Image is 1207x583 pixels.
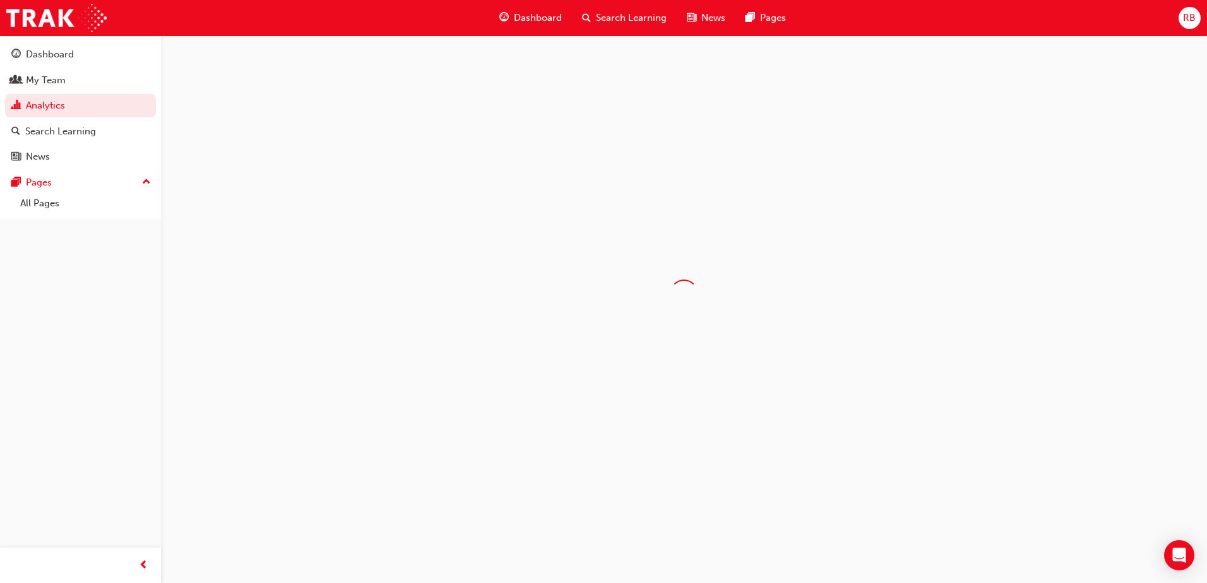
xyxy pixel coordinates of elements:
a: pages-iconPages [735,5,796,31]
button: Pages [5,171,156,194]
span: Pages [760,11,786,25]
span: news-icon [11,151,21,163]
span: search-icon [11,126,20,138]
span: News [701,11,725,25]
span: Dashboard [514,11,562,25]
span: news-icon [687,10,696,26]
a: Search Learning [5,120,156,143]
span: RB [1183,11,1196,25]
div: Dashboard [26,47,74,62]
span: chart-icon [11,100,21,112]
span: search-icon [582,10,591,26]
a: guage-iconDashboard [489,5,572,31]
img: Trak [6,4,107,32]
span: prev-icon [139,558,148,574]
span: guage-icon [11,49,21,61]
div: My Team [26,73,66,88]
span: up-icon [142,174,151,191]
a: Analytics [5,94,156,117]
div: Pages [26,175,52,190]
a: news-iconNews [677,5,735,31]
span: Search Learning [596,11,667,25]
a: My Team [5,69,156,92]
span: people-icon [11,75,21,86]
button: DashboardMy TeamAnalyticsSearch LearningNews [5,40,156,171]
a: All Pages [15,194,156,213]
span: guage-icon [499,10,509,26]
div: Search Learning [25,124,96,139]
div: News [26,150,50,164]
a: search-iconSearch Learning [572,5,677,31]
a: Dashboard [5,43,156,66]
span: pages-icon [746,10,755,26]
button: RB [1179,7,1201,29]
span: pages-icon [11,177,21,189]
div: Open Intercom Messenger [1164,540,1194,570]
a: News [5,145,156,168]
